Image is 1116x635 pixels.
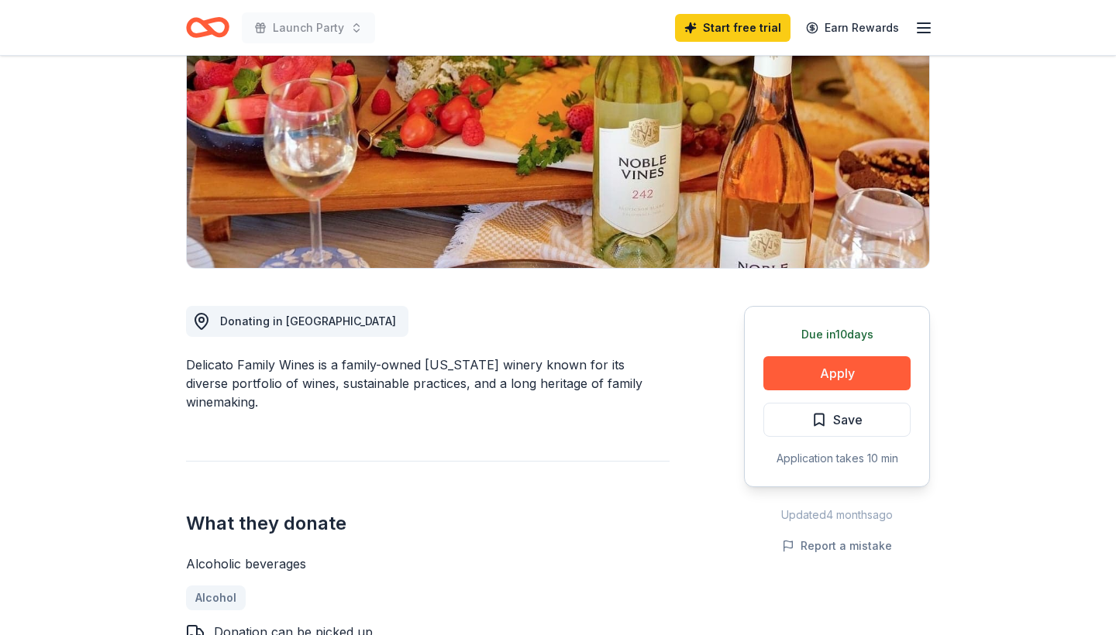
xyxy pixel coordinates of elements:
[763,449,911,468] div: Application takes 10 min
[186,355,670,411] div: Delicato Family Wines is a family-owned [US_STATE] winery known for its diverse portfolio of wine...
[186,511,670,536] h2: What they donate
[782,537,892,555] button: Report a mistake
[675,14,790,42] a: Start free trial
[273,19,344,37] span: Launch Party
[220,314,396,328] span: Donating in [GEOGRAPHIC_DATA]
[186,554,670,573] div: Alcoholic beverages
[186,585,246,610] a: Alcohol
[744,506,930,524] div: Updated 4 months ago
[242,12,375,43] button: Launch Party
[763,403,911,437] button: Save
[833,410,863,430] span: Save
[763,356,911,390] button: Apply
[763,325,911,344] div: Due in 10 days
[797,14,908,42] a: Earn Rewards
[186,9,229,46] a: Home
